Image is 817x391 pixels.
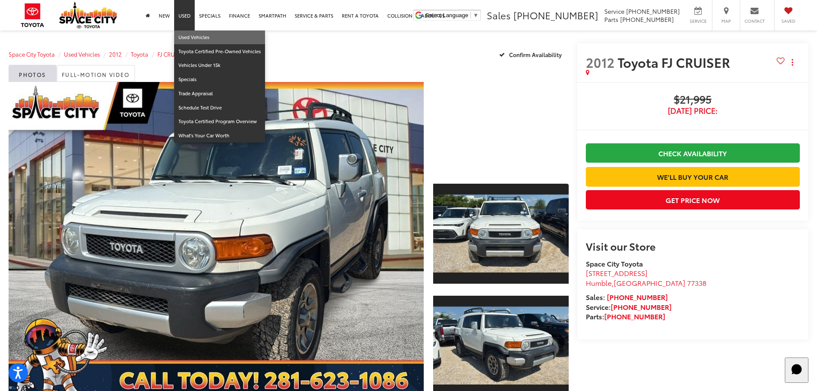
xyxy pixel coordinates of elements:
span: dropdown dots [792,59,793,66]
a: Toyota [131,50,148,58]
strong: Space City Toyota [586,258,643,268]
span: 2012 [586,53,615,71]
button: Confirm Availability [494,47,569,62]
span: 77338 [687,278,706,288]
a: Space City Toyota [9,50,55,58]
span: [PHONE_NUMBER] [513,8,598,22]
a: 2012 [109,50,122,58]
span: , [586,278,706,288]
a: Check Availability [586,143,800,163]
a: Schedule Test Drive [174,101,265,115]
a: [PHONE_NUMBER] [604,311,665,321]
a: Trade Appraisal [174,87,265,101]
button: Get Price Now [586,190,800,209]
span: Contact [745,18,765,24]
img: Space City Toyota [59,2,117,28]
span: Sales: [586,292,605,302]
span: Select Language [425,12,468,18]
a: Expand Photo 1 [433,183,569,285]
span: Confirm Availability [509,51,562,58]
a: What's Your Car Worth [174,129,265,142]
span: Sales [487,8,511,22]
a: Used Vehicles [64,50,100,58]
span: Humble [586,278,612,288]
a: Vehicles Under 15k [174,58,265,73]
a: Full-Motion Video [57,65,135,82]
a: FJ CRUISER [157,50,187,58]
span: [PHONE_NUMBER] [620,15,674,24]
span: Service [604,7,624,15]
span: Saved [779,18,798,24]
a: [PHONE_NUMBER] [611,302,672,312]
span: [STREET_ADDRESS] [586,268,648,278]
span: Parts [604,15,618,24]
a: Select Language​ [425,12,479,18]
a: [STREET_ADDRESS] Humble,[GEOGRAPHIC_DATA] 77338 [586,268,706,288]
img: 2012 Toyota FJ CRUISER Base [431,306,570,384]
a: Toyota Certified Program Overview [174,115,265,129]
span: Map [717,18,736,24]
a: [PHONE_NUMBER] [607,292,668,302]
div: View Full-Motion Video [433,82,569,173]
a: Specials [174,73,265,87]
span: [GEOGRAPHIC_DATA] [614,278,685,288]
span: ​ [470,12,471,18]
strong: Service: [586,302,672,312]
span: Toyota FJ CRUISER [618,53,733,71]
span: ▼ [473,12,479,18]
a: Toyota Certified Pre-Owned Vehicles [174,45,265,59]
a: Used Vehicles [174,30,265,45]
span: $21,995 [586,94,800,106]
span: Service [688,18,708,24]
span: [DATE] Price: [586,106,800,115]
a: We'll Buy Your Car [586,167,800,186]
a: Photos [9,65,57,82]
h2: Visit our Store [586,240,800,252]
strong: Parts: [586,311,665,321]
button: Actions [785,55,800,70]
img: 2012 Toyota FJ CRUISER Base [431,194,570,272]
span: [PHONE_NUMBER] [626,7,680,15]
